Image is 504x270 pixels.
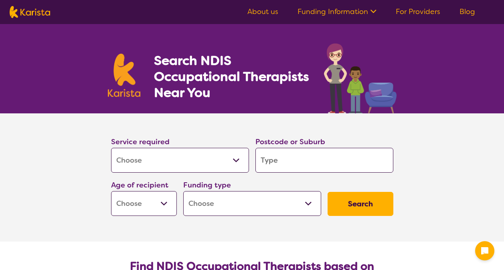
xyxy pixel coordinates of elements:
[459,7,475,16] a: Blog
[183,180,231,190] label: Funding type
[298,7,376,16] a: Funding Information
[111,180,168,190] label: Age of recipient
[10,6,50,18] img: Karista logo
[324,43,397,113] img: occupational-therapy
[247,7,278,16] a: About us
[328,192,393,216] button: Search
[396,7,440,16] a: For Providers
[111,137,170,147] label: Service required
[154,52,310,101] h1: Search NDIS Occupational Therapists Near You
[108,54,141,97] img: Karista logo
[255,148,393,173] input: Type
[255,137,325,147] label: Postcode or Suburb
